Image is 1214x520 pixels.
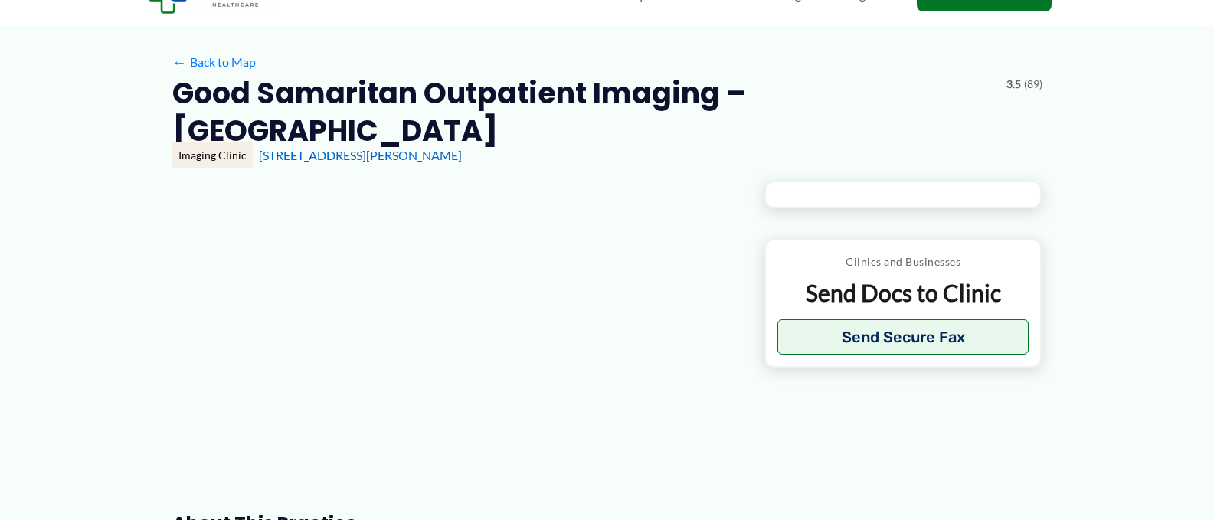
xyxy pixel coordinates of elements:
[777,278,1029,308] p: Send Docs to Clinic
[172,54,187,69] span: ←
[1024,74,1042,94] span: (89)
[777,252,1029,272] p: Clinics and Businesses
[172,142,253,168] div: Imaging Clinic
[777,319,1029,355] button: Send Secure Fax
[172,74,994,150] h2: Good Samaritan Outpatient Imaging – [GEOGRAPHIC_DATA]
[172,51,256,74] a: ←Back to Map
[1006,74,1021,94] span: 3.5
[259,148,462,162] a: [STREET_ADDRESS][PERSON_NAME]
